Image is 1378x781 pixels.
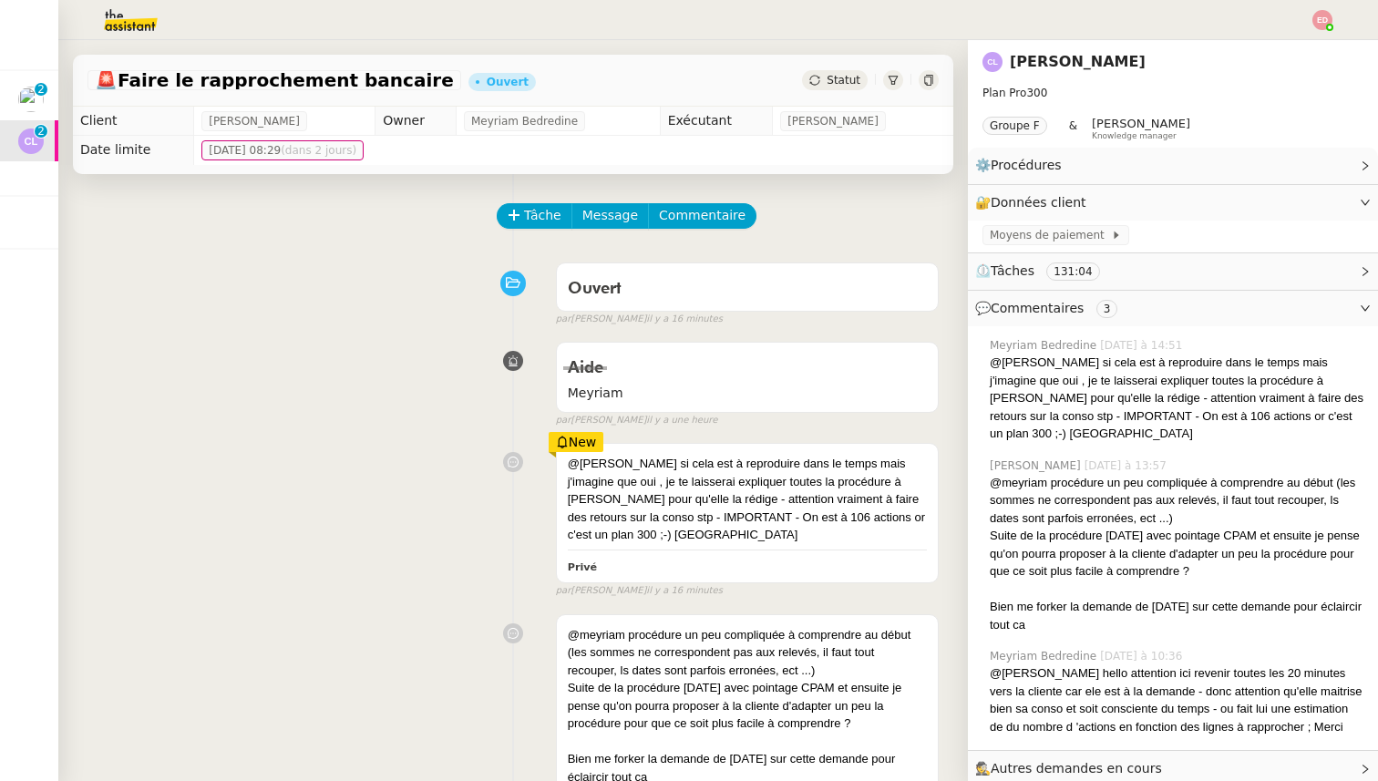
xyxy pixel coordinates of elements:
div: Suite de la procédure [DATE] avec pointage CPAM et ensuite je pense qu'on pourra proposer à la cl... [568,679,927,733]
span: & [1069,117,1077,140]
nz-tag: Groupe F [982,117,1047,135]
span: 🔐 [975,192,1094,213]
span: [DATE] à 14:51 [1100,337,1186,354]
span: Moyens de paiement [990,226,1111,244]
b: Privé [568,561,597,573]
span: Statut [827,74,860,87]
span: 300 [1026,87,1047,99]
nz-tag: 3 [1096,300,1118,318]
span: ⏲️ [975,263,1115,278]
span: Aide [568,360,603,376]
span: Plan Pro [982,87,1026,99]
td: Client [73,107,194,136]
td: Date limite [73,136,194,165]
div: New [549,432,604,452]
button: Tâche [497,203,572,229]
span: Ouvert [568,281,622,297]
span: 🚨 [95,69,118,91]
td: Owner [375,107,457,136]
small: [PERSON_NAME] [556,312,723,327]
div: 🔐Données client [968,185,1378,221]
div: @[PERSON_NAME] hello attention ici revenir toutes les 20 minutes vers la cliente car ele est à la... [990,664,1363,735]
div: @[PERSON_NAME] si cela est à reproduire dans le temps mais j'imagine que oui , je te laisserai ex... [990,354,1363,443]
td: Exécutant [660,107,773,136]
span: Commentaire [659,205,746,226]
span: 💬 [975,301,1125,315]
app-user-label: Knowledge manager [1092,117,1190,140]
span: Message [582,205,638,226]
img: svg [982,52,1003,72]
span: il y a 16 minutes [646,583,723,599]
span: Meyriam Bedredine [990,337,1100,354]
span: il y a une heure [646,413,717,428]
span: Meyriam Bedredine [471,112,578,130]
div: @meyriam procédure un peu compliquée à comprendre au début (les sommes ne correspondent pas aux r... [568,626,927,680]
div: ⏲️Tâches 131:04 [968,253,1378,289]
a: [PERSON_NAME] [1010,53,1146,70]
span: par [556,413,571,428]
small: [PERSON_NAME] [556,413,718,428]
button: Commentaire [648,203,756,229]
span: Knowledge manager [1092,131,1177,141]
span: par [556,583,571,599]
span: Commentaires [991,301,1084,315]
span: (dans 2 jours) [281,144,356,157]
div: @meyriam procédure un peu compliquée à comprendre au début (les sommes ne correspondent pas aux r... [990,474,1363,528]
span: ⚙️ [975,155,1070,176]
span: [PERSON_NAME] [1092,117,1190,130]
span: [DATE] à 13:57 [1085,457,1170,474]
img: svg [18,128,44,154]
span: 🕵️ [975,761,1170,776]
span: Autres demandes en cours [991,761,1162,776]
span: par [556,312,571,327]
img: users%2Fa6PbEmLwvGXylUqKytRPpDpAx153%2Favatar%2Ffanny.png [18,87,44,112]
span: [PERSON_NAME] [787,112,879,130]
nz-badge-sup: 2 [35,125,47,138]
span: Tâches [991,263,1034,278]
img: svg [1312,10,1332,30]
div: 💬Commentaires 3 [968,291,1378,326]
div: Suite de la procédure [DATE] avec pointage CPAM et ensuite je pense qu'on pourra proposer à la cl... [990,527,1363,581]
span: Procédures [991,158,1062,172]
span: Meyriam Bedredine [990,648,1100,664]
span: [DATE] 08:29 [209,141,356,159]
p: 2 [37,125,45,141]
span: [PERSON_NAME] [209,112,300,130]
span: [PERSON_NAME] [990,457,1085,474]
p: 2 [37,83,45,99]
span: [DATE] à 10:36 [1100,648,1186,664]
div: ⚙️Procédures [968,148,1378,183]
span: il y a 16 minutes [646,312,723,327]
nz-tag: 131:04 [1046,262,1099,281]
button: Message [571,203,649,229]
span: Meyriam [568,383,927,404]
div: @[PERSON_NAME] si cela est à reproduire dans le temps mais j'imagine que oui , je te laisserai ex... [568,455,927,544]
span: Données client [991,195,1086,210]
div: Bien me forker la demande de [DATE] sur cette demande pour éclaircir tout ca [990,598,1363,633]
div: Ouvert [487,77,529,87]
small: [PERSON_NAME] [556,583,723,599]
span: Tâche [524,205,561,226]
nz-badge-sup: 2 [35,83,47,96]
span: Faire le rapprochement bancaire [95,71,454,89]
